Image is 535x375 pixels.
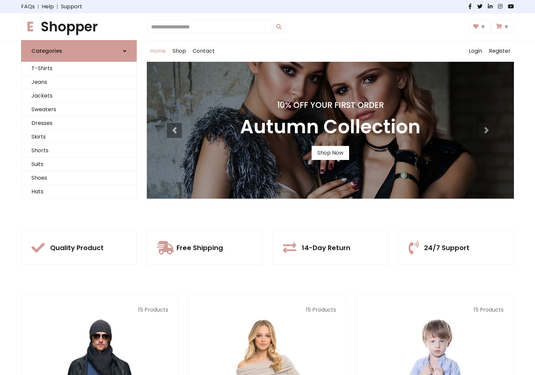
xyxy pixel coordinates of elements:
a: Shop Now [312,146,349,160]
p: 15 Products [367,306,504,314]
a: 0 [492,20,514,33]
a: 0 [469,20,491,33]
a: Jackets [21,89,136,103]
a: Categories [21,40,137,62]
span: | [35,3,42,11]
a: EShopper [21,19,137,35]
a: Home [147,40,169,62]
p: 15 Products [199,306,336,314]
a: Hats [21,185,136,199]
a: Support [61,3,82,11]
h5: 14-Day Return [302,244,350,252]
a: Jeans [21,75,136,89]
a: FAQs [21,3,35,11]
a: T-Shirts [21,62,136,75]
a: Login [465,40,486,62]
a: Skirts [21,130,136,144]
span: 0 [480,24,486,30]
h5: Free Shipping [177,244,223,252]
h4: 10% Off Your First Order [240,101,421,110]
a: Suits [21,158,136,171]
a: Contact [189,40,218,62]
span: 0 [503,24,510,30]
span: E [21,17,39,36]
h6: Categories [31,48,62,54]
a: Dresses [21,117,136,130]
h3: Autumn Collection [240,116,421,138]
h5: 24/7 Support [424,244,469,252]
a: Sweaters [21,103,136,117]
p: 15 Products [31,306,168,314]
a: Register [486,40,514,62]
a: Shorts [21,144,136,158]
span: | [54,3,61,11]
h1: Shopper [21,19,137,35]
h5: Quality Product [50,244,104,252]
a: Shop [169,40,189,62]
a: Help [42,3,54,11]
a: Shoes [21,171,136,185]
